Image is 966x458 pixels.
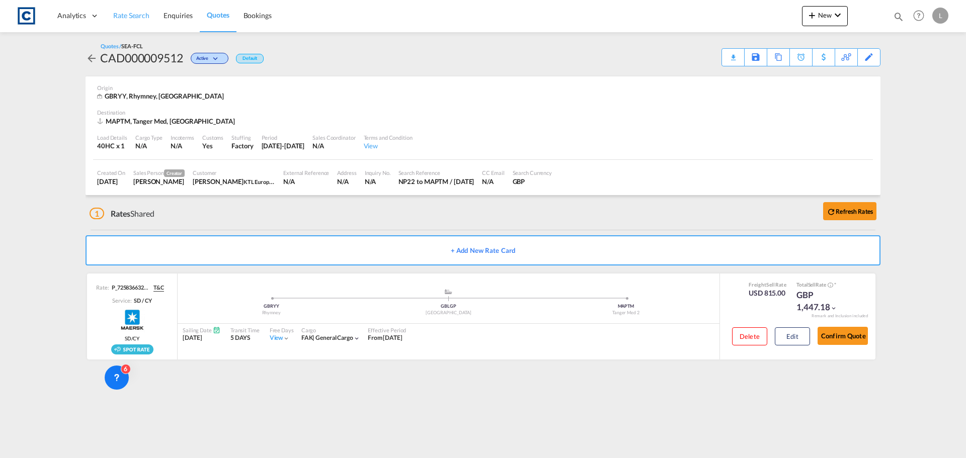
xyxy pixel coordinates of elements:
md-icon: icon-download [727,50,739,58]
div: Customer [193,169,275,176]
div: Customs [202,134,223,141]
span: | [312,334,314,341]
div: 28 Aug 2025 [97,177,125,186]
div: GBRYY [183,303,360,310]
div: N/A [283,177,329,186]
button: Delete [732,327,767,345]
md-icon: assets/icons/custom/ship-fill.svg [442,289,454,294]
div: [GEOGRAPHIC_DATA] [360,310,537,316]
div: MAPTM [537,303,714,310]
span: New [806,11,844,19]
span: SEA-FCL [121,43,142,49]
span: T&C [153,284,164,292]
div: Period [262,134,305,141]
span: Active [196,55,211,65]
button: Confirm Quote [818,327,868,345]
div: Sales Person [133,169,185,177]
span: Help [910,7,927,24]
div: Terms and Condition [364,134,413,141]
div: Inquiry No. [365,169,390,176]
md-icon: icon-chevron-down [830,305,837,312]
span: Analytics [57,11,86,21]
div: Address [337,169,356,176]
img: Maersk Spot [120,307,145,332]
div: icon-magnify [893,11,904,26]
div: Quote PDF is not available at this time [727,49,739,58]
div: Rhymney [183,310,360,316]
img: 1fdb9190129311efbfaf67cbb4249bed.jpeg [15,5,38,27]
md-icon: icon-refresh [827,207,836,216]
div: Sailing Date [183,326,220,334]
div: P_7258366320_P01g52x31 [109,284,149,292]
div: Total Rate [796,281,847,289]
span: KTL Europe ([GEOGRAPHIC_DATA]) Ltd [244,177,340,186]
div: 40HC x 1 [97,141,127,150]
span: Enquiries [164,11,193,20]
div: Default [236,54,264,63]
div: N/A [171,141,182,150]
div: External Reference [283,169,329,176]
div: From 28 Aug 2025 [368,334,403,342]
div: Yes [202,141,223,150]
div: Change Status Here [183,50,231,66]
span: FAK [301,334,316,341]
span: Rates [111,209,131,218]
div: Shared [90,208,154,219]
div: Remark and Inclusion included [804,313,875,319]
div: Tanger Med 2 [537,310,714,316]
span: From [DATE] [368,334,403,341]
div: Search Reference [398,169,474,176]
div: Load Details [97,134,127,141]
button: + Add New Rate Card [86,235,880,265]
md-icon: Schedules Available [213,326,220,334]
span: SD/CY [125,335,140,342]
div: Cargo [301,326,360,334]
div: CC Email [482,169,504,176]
div: USD 815.00 [749,288,786,298]
button: icon-refreshRefresh Rates [823,202,876,220]
md-icon: icon-chevron-down [832,9,844,21]
div: GBP 1,447.18 [796,289,847,313]
img: Spot_rate_rollable_v2.png [111,344,153,354]
div: icon-arrow-left [86,50,100,66]
span: Service: [112,297,131,304]
div: MAPTM, Tanger Med, Africa [97,117,237,126]
div: SD / CY [131,297,151,304]
span: GBRYY, Rhymney, [GEOGRAPHIC_DATA] [105,92,224,100]
div: Factory Stuffing [231,141,253,150]
div: general cargo [301,334,353,342]
md-icon: icon-chevron-down [283,335,290,342]
div: Quotes /SEA-FCL [101,42,143,50]
div: 5 DAYS [230,334,260,342]
div: Viewicon-chevron-down [270,334,290,342]
div: Lauren Prentice [133,177,185,186]
div: GBRYY, Rhymney, Europe [97,91,226,101]
div: CAD000009512 [100,50,183,66]
md-icon: icon-magnify [893,11,904,22]
span: Creator [164,169,185,177]
span: Rate Search [113,11,149,20]
div: Origin [97,84,869,91]
div: Incoterms [171,134,194,141]
span: Subject to Remarks [833,282,836,288]
div: L [932,8,948,24]
div: Myles Daly [193,177,275,186]
div: N/A [312,141,355,150]
div: Destination [97,109,869,116]
div: Free Days [270,326,294,334]
div: Stuffing [231,134,253,141]
div: 1 Sep 2025 [262,141,305,150]
div: N/A [365,177,390,186]
div: Change Status Here [191,53,228,64]
button: icon-plus 400-fgNewicon-chevron-down [802,6,848,26]
div: GBP [513,177,552,186]
md-icon: icon-chevron-down [211,56,223,62]
div: View [364,141,413,150]
div: NP22 to MAPTM / 1 Sep 2025 [398,177,474,186]
md-icon: icon-arrow-left [86,52,98,64]
span: Quotes [207,11,229,19]
div: Help [910,7,932,25]
md-icon: icon-chevron-down [353,335,360,342]
div: Freight Rate [749,281,786,288]
span: 1 [90,208,104,219]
